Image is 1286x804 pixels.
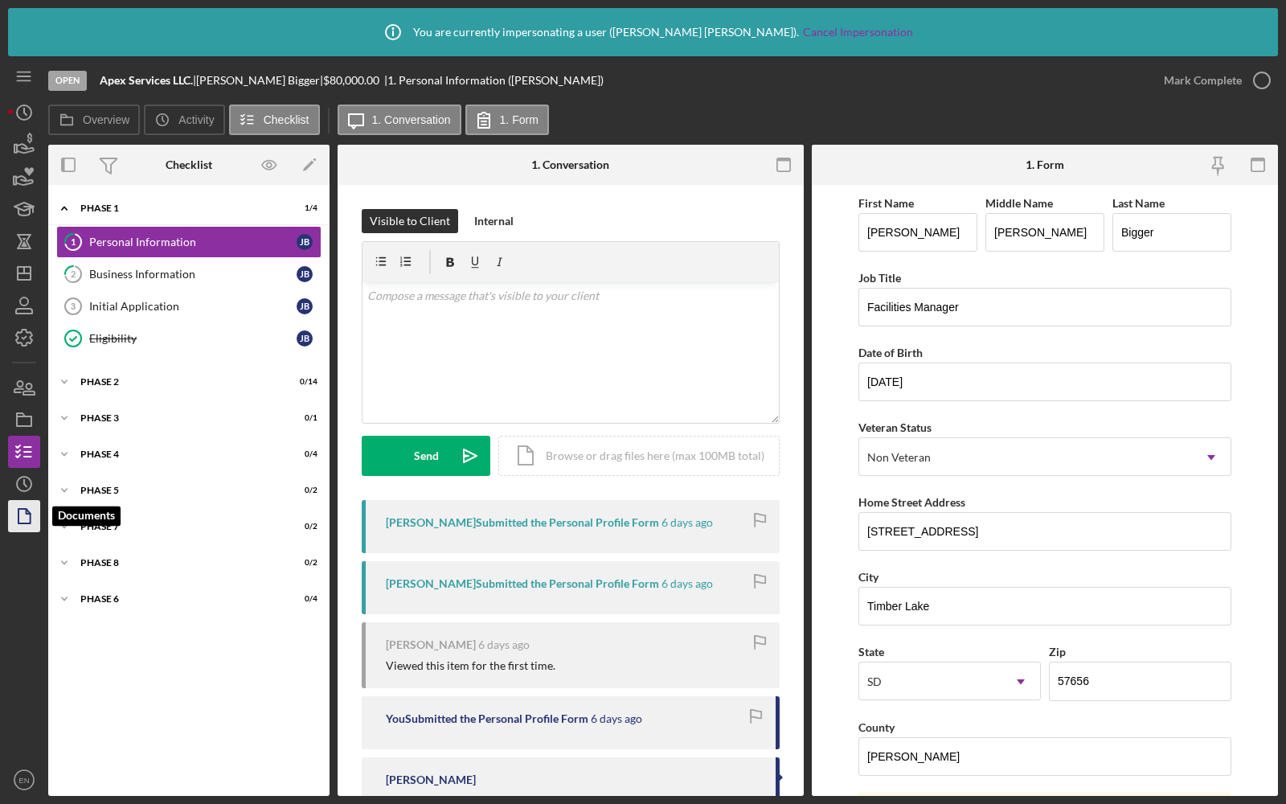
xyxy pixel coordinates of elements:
label: 1. Conversation [372,113,451,126]
button: EN [8,764,40,796]
div: Eligibility [89,332,297,345]
div: You are currently impersonating a user ( [PERSON_NAME] [PERSON_NAME] ). [373,12,913,52]
button: Internal [466,209,522,233]
label: First Name [858,196,914,210]
text: EN [18,776,29,785]
div: Phase 4 [80,449,277,459]
div: J B [297,234,313,250]
div: Initial Application [89,300,297,313]
button: Mark Complete [1148,64,1278,96]
div: 1. Form [1026,158,1064,171]
div: Business Information [89,268,297,281]
div: | [100,74,196,87]
a: EligibilityJB [56,322,321,355]
tspan: 1 [71,236,76,247]
div: Mark Complete [1164,64,1242,96]
time: 2025-08-12 19:38 [661,516,713,529]
div: Viewed this item for the first time. [386,659,555,672]
div: Phase 3 [80,413,277,423]
button: Overview [48,105,140,135]
a: Cancel Impersonation [803,26,913,39]
div: [PERSON_NAME] [386,638,476,651]
label: Checklist [264,113,309,126]
div: Phase 2 [80,377,277,387]
label: Home Street Address [858,495,965,509]
div: J B [297,266,313,282]
label: Job Title [858,271,901,285]
div: Personal Information [89,236,297,248]
label: County [858,720,895,734]
label: City [858,570,878,584]
label: Middle Name [985,196,1053,210]
time: 2025-08-12 19:22 [591,712,642,725]
div: 0 / 14 [289,377,317,387]
div: Phase 8 [80,558,277,568]
div: 1 / 4 [289,203,317,213]
button: Checklist [229,105,320,135]
div: 1. Conversation [531,158,609,171]
div: | 1. Personal Information ([PERSON_NAME]) [384,74,604,87]
div: 0 / 2 [289,522,317,531]
a: 2Business InformationJB [56,258,321,290]
div: $80,000.00 [323,74,384,87]
label: 1. Form [500,113,539,126]
time: 2025-08-12 19:30 [661,577,713,590]
div: Open [48,71,87,91]
div: 0 / 2 [289,558,317,568]
a: 1Personal InformationJB [56,226,321,258]
b: Apex Services LLC. [100,73,193,87]
button: 1. Conversation [338,105,461,135]
button: Visible to Client [362,209,458,233]
a: 3Initial ApplicationJB [56,290,321,322]
tspan: 3 [71,301,76,311]
div: Send [414,436,439,476]
div: Internal [474,209,514,233]
label: Overview [83,113,129,126]
tspan: 2 [71,269,76,279]
div: Visible to Client [370,209,450,233]
label: Date of Birth [858,346,923,359]
button: 1. Form [465,105,549,135]
div: [PERSON_NAME] Submitted the Personal Profile Form [386,577,659,590]
div: 0 / 1 [289,413,317,423]
div: 0 / 4 [289,449,317,459]
div: SD [867,675,882,688]
div: J B [297,298,313,314]
label: Activity [178,113,214,126]
div: J B [297,330,313,347]
div: You Submitted the Personal Profile Form [386,712,588,725]
label: Zip [1049,645,1066,658]
div: [PERSON_NAME] Submitted the Personal Profile Form [386,516,659,529]
button: Activity [144,105,224,135]
div: [PERSON_NAME] Bigger | [196,74,323,87]
div: Phase 7 [80,522,277,531]
div: Non Veteran [867,451,931,464]
label: Last Name [1112,196,1165,210]
div: Phase 6 [80,594,277,604]
div: [PERSON_NAME] [386,773,476,786]
time: 2025-08-12 19:28 [478,638,530,651]
div: 0 / 4 [289,594,317,604]
div: Checklist [166,158,212,171]
div: 0 / 2 [289,486,317,495]
button: Send [362,436,490,476]
div: Phase 5 [80,486,277,495]
div: Phase 1 [80,203,277,213]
